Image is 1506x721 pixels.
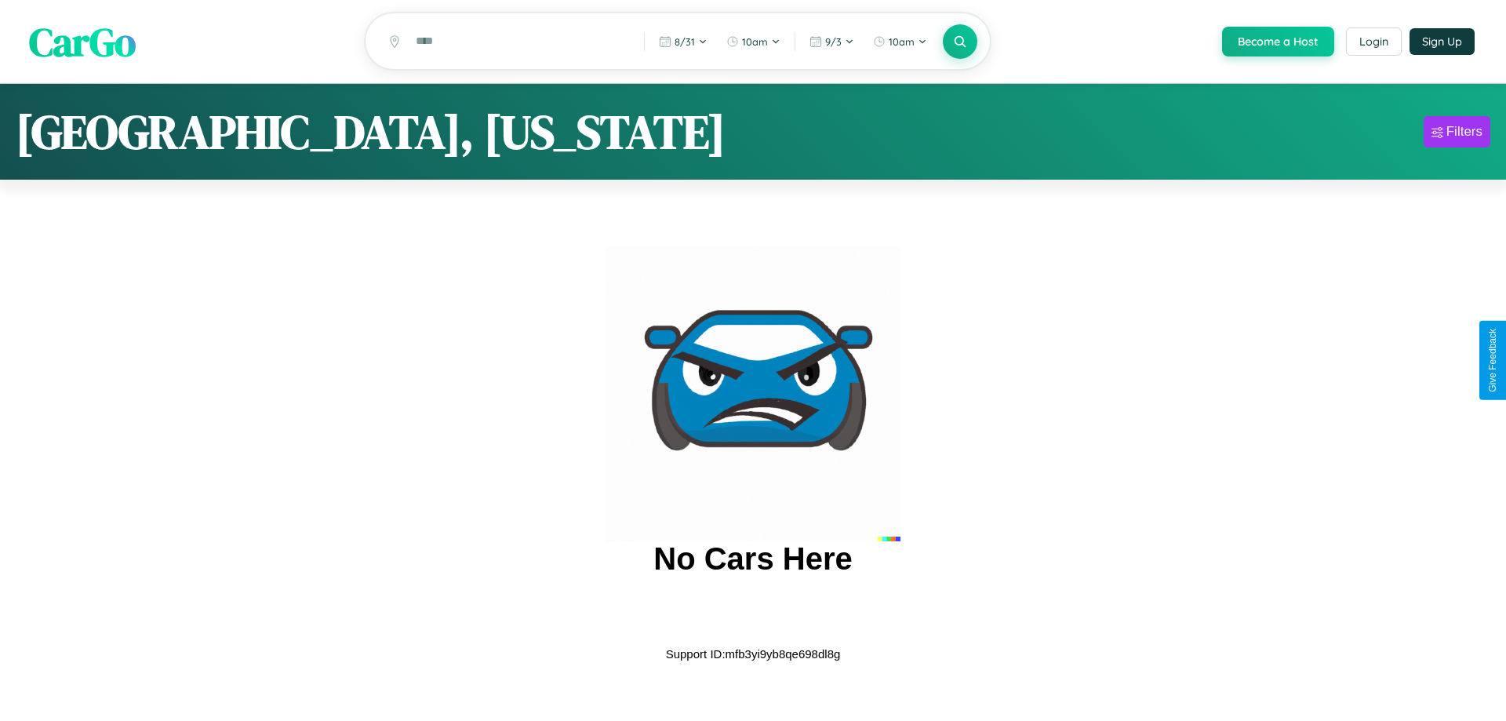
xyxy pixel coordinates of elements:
span: 10am [742,35,768,48]
button: 8/31 [651,29,715,54]
button: Become a Host [1222,27,1334,56]
p: Support ID: mfb3yi9yb8qe698dl8g [666,643,841,665]
h2: No Cars Here [653,541,852,577]
span: CarGo [29,14,136,68]
img: car [606,246,900,541]
span: 8 / 31 [675,35,695,48]
button: Sign Up [1410,28,1475,55]
span: 10am [889,35,915,48]
h1: [GEOGRAPHIC_DATA], [US_STATE] [16,100,726,164]
button: 9/3 [802,29,862,54]
button: 10am [718,29,788,54]
button: Login [1346,27,1402,56]
button: Filters [1424,116,1490,147]
button: 10am [865,29,935,54]
div: Give Feedback [1487,329,1498,392]
div: Filters [1446,124,1482,140]
span: 9 / 3 [825,35,842,48]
